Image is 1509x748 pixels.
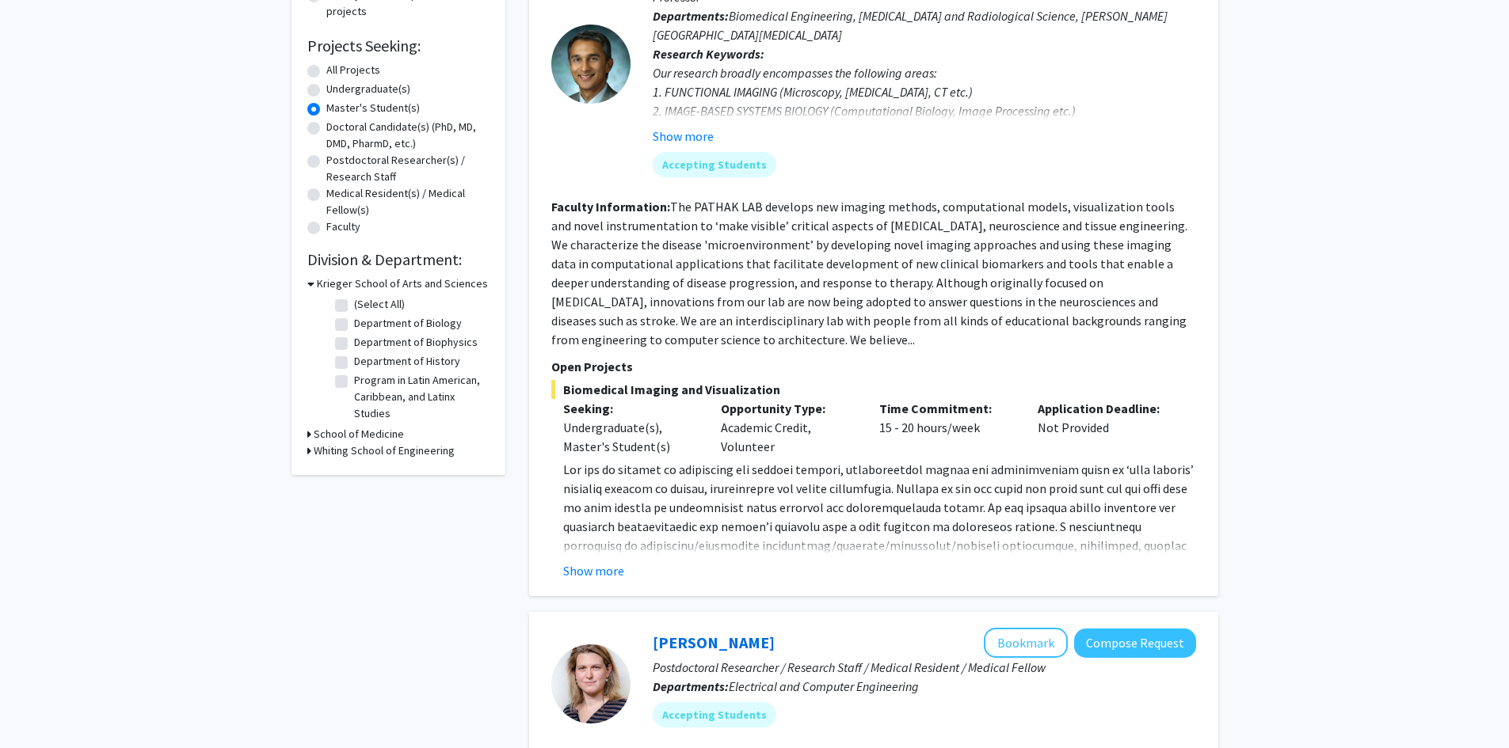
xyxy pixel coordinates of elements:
fg-read-more: The PATHAK LAB develops new imaging methods, computational models, visualization tools and novel ... [551,199,1187,347]
button: Show more [653,127,714,146]
button: Compose Request to Moira-Phoebe Huet [1074,628,1196,658]
div: Academic Credit, Volunteer [709,399,867,456]
iframe: Chat [12,677,67,736]
label: Doctoral Candidate(s) (PhD, MD, DMD, PharmD, etc.) [326,119,490,152]
h3: Krieger School of Arts and Sciences [317,275,488,292]
a: [PERSON_NAME] [653,632,775,652]
div: Our research broadly encompasses the following areas: 1. FUNCTIONAL IMAGING (Microscopy, [MEDICAL... [653,63,1196,158]
b: Research Keywords: [653,46,764,62]
mat-chip: Accepting Students [653,152,776,177]
label: Faculty [326,218,360,235]
h2: Division & Department: [307,250,490,269]
button: Add Moira-Phoebe Huet to Bookmarks [984,628,1068,658]
h3: School of Medicine [314,426,404,442]
b: Faculty Information: [551,199,670,215]
label: Program in Latin American, Caribbean, and Latinx Studies [354,372,486,422]
button: Show more [563,561,624,580]
p: Seeking: [563,399,698,418]
span: Electrical and Computer Engineering [729,678,919,694]
p: Open Projects [551,357,1196,376]
h3: Whiting School of Engineering [314,442,455,459]
span: Biomedical Imaging and Visualization [551,380,1196,399]
label: All Projects [326,62,380,78]
div: Not Provided [1026,399,1184,456]
b: Departments: [653,8,729,24]
label: Master's Student(s) [326,100,420,116]
label: Medical Resident(s) / Medical Fellow(s) [326,185,490,218]
label: (Select All) [354,296,405,313]
label: Department of Biophysics [354,334,478,351]
label: Postdoctoral Researcher(s) / Research Staff [326,152,490,185]
h2: Projects Seeking: [307,36,490,55]
p: Application Deadline: [1038,399,1172,418]
mat-chip: Accepting Students [653,702,776,727]
p: Postdoctoral Researcher / Research Staff / Medical Resident / Medical Fellow [653,658,1196,677]
div: Undergraduate(s), Master's Student(s) [563,418,698,456]
div: 15 - 20 hours/week [867,399,1026,456]
p: Opportunity Type: [721,399,855,418]
span: Biomedical Engineering, [MEDICAL_DATA] and Radiological Science, [PERSON_NAME][GEOGRAPHIC_DATA][M... [653,8,1168,43]
label: Department of History [354,353,460,370]
p: Time Commitment: [879,399,1014,418]
label: Undergraduate(s) [326,81,410,97]
span: Lor ips do sitamet co adipiscing eli seddoei tempori, utlaboreetdol magnaa eni adminimveniam quis... [563,461,1194,648]
label: Department of Biology [354,315,462,332]
b: Departments: [653,678,729,694]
